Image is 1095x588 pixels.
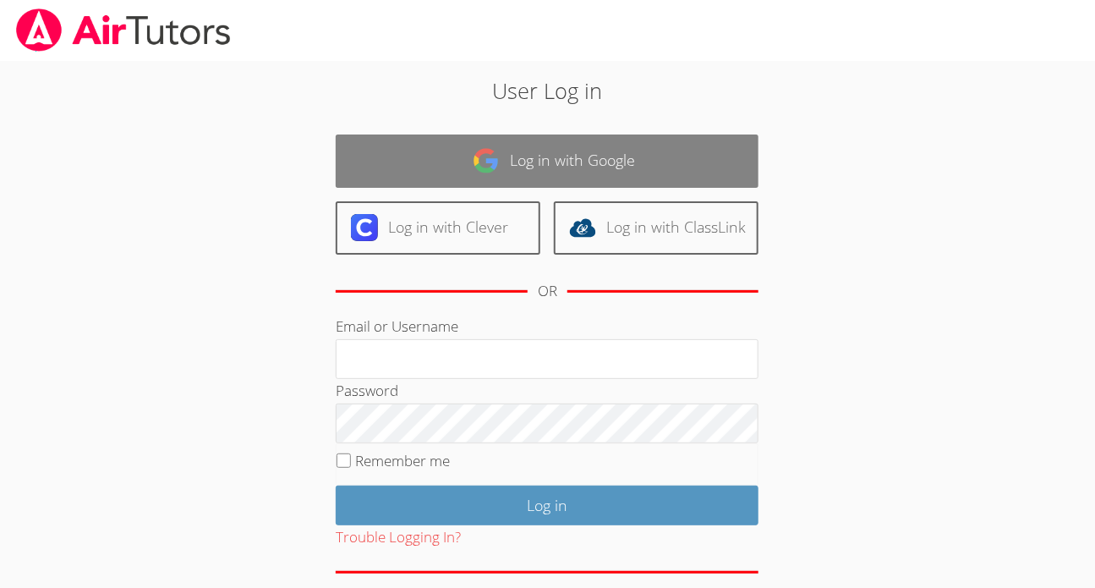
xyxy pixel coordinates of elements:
input: Log in [336,486,758,525]
label: Password [336,381,398,400]
img: google-logo-50288ca7cdecda66e5e0955fdab243c47b7ad437acaf1139b6f446037453330a.svg [473,147,500,174]
label: Remember me [356,451,451,470]
a: Log in with Google [336,135,758,188]
h2: User Log in [252,74,843,107]
a: Log in with Clever [336,201,540,255]
img: classlink-logo-d6bb404cc1216ec64c9a2012d9dc4662098be43eaf13dc465df04b49fa7ab582.svg [569,214,596,241]
label: Email or Username [336,316,458,336]
img: airtutors_banner-c4298cdbf04f3fff15de1276eac7730deb9818008684d7c2e4769d2f7ddbe033.png [14,8,233,52]
img: clever-logo-6eab21bc6e7a338710f1a6ff85c0baf02591cd810cc4098c63d3a4b26e2feb20.svg [351,214,378,241]
div: OR [538,279,557,304]
button: Trouble Logging In? [336,525,461,550]
a: Log in with ClassLink [554,201,758,255]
